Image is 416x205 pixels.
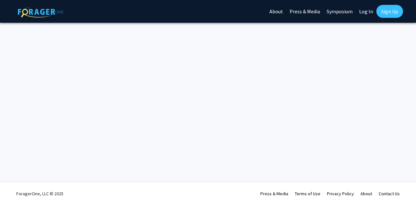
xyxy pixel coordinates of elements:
a: Contact Us [379,191,400,197]
a: Terms of Use [295,191,320,197]
a: Sign Up [376,5,403,18]
div: ForagerOne, LLC © 2025 [16,182,63,205]
a: About [360,191,372,197]
a: Privacy Policy [327,191,354,197]
a: Press & Media [260,191,288,197]
img: ForagerOne Logo [18,6,63,18]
